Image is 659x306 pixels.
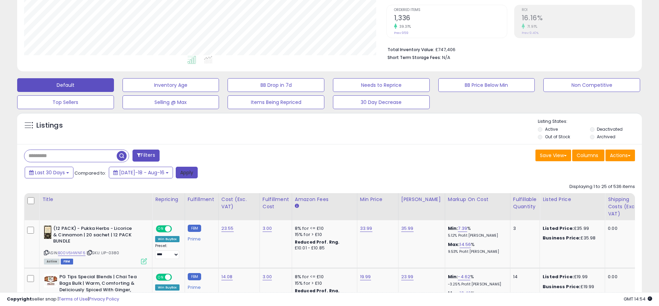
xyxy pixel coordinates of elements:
button: Save View [535,150,571,161]
b: Max: [448,241,460,248]
p: Listing States: [538,118,641,125]
div: Win BuyBox [155,236,180,242]
div: Preset: [155,244,180,259]
div: seller snap | | [7,296,119,303]
div: £19.99 [543,274,600,280]
a: 23.55 [221,225,234,232]
a: 19.99 [360,273,371,280]
div: Amazon Fees [295,196,354,203]
span: 2025-09-16 14:54 GMT [624,296,652,302]
div: Shipping Costs (Exc. VAT) [608,196,643,217]
a: 23.99 [401,273,414,280]
div: Title [42,196,149,203]
a: Terms of Use [59,296,88,302]
button: Apply [176,167,198,178]
div: ASIN: [44,225,147,263]
button: [DATE]-18 - Aug-16 [109,167,173,178]
span: ROI [522,8,635,12]
span: ON [157,274,165,280]
button: Non Competitive [543,78,640,92]
h2: 1,336 [394,14,507,23]
div: % [448,242,505,254]
div: 15% for > £10 [295,232,352,238]
a: 33.99 [360,225,372,232]
strong: Copyright [7,296,32,302]
b: Listed Price: [543,225,574,232]
div: Min Price [360,196,395,203]
div: [PERSON_NAME] [401,196,442,203]
small: 71.91% [525,24,537,29]
small: Amazon Fees. [295,203,299,209]
span: N/A [442,54,450,61]
small: FBM [188,225,201,232]
small: FBM [188,273,201,280]
a: 7.39 [458,225,467,232]
h5: Listings [36,121,63,130]
button: Items Being Repriced [228,95,324,109]
div: % [448,225,505,238]
b: Min: [448,225,458,232]
small: 39.31% [397,24,411,29]
label: Out of Stock [545,134,570,140]
small: Prev: 959 [394,31,408,35]
div: 0.00 [608,274,641,280]
a: 3.00 [263,273,272,280]
span: FBM [61,259,73,264]
div: Win BuyBox [155,284,180,291]
div: £10.01 - £10.85 [295,245,352,251]
button: Default [17,78,114,92]
a: 35.99 [401,225,414,232]
div: Prime [188,234,213,242]
a: 14.56 [460,241,471,248]
p: 5.12% Profit [PERSON_NAME] [448,233,505,238]
li: £747,406 [388,45,630,53]
button: Filters [132,150,159,162]
button: Top Sellers [17,95,114,109]
div: £19.99 [543,284,600,290]
button: BB Price Below Min [438,78,535,92]
button: BB Drop in 7d [228,78,324,92]
div: % [448,274,505,286]
button: Columns [572,150,604,161]
div: Displaying 1 to 25 of 536 items [569,184,635,190]
b: Business Price: [543,235,580,241]
button: Needs to Reprice [333,78,430,92]
div: £35.99 [543,225,600,232]
span: Columns [577,152,598,159]
img: 51UWp1EhnDL._SL40_.jpg [44,225,51,239]
div: Repricing [155,196,182,203]
div: Markup on Cost [448,196,507,203]
div: 8% for <= £10 [295,225,352,232]
small: Prev: 9.40% [522,31,539,35]
div: 8% for <= £10 [295,274,352,280]
div: 3 [513,225,534,232]
a: Privacy Policy [89,296,119,302]
button: Last 30 Days [25,167,73,178]
span: Ordered Items [394,8,507,12]
p: 9.53% Profit [PERSON_NAME] [448,249,505,254]
div: Fulfillment Cost [263,196,289,210]
span: Compared to: [74,170,106,176]
th: The percentage added to the cost of goods (COGS) that forms the calculator for Min & Max prices. [445,193,510,220]
span: ON [157,226,165,232]
span: All listings currently available for purchase on Amazon [44,259,60,264]
div: Fulfillment [188,196,216,203]
div: 15% for > £10 [295,280,352,286]
b: Min: [448,273,458,280]
label: Deactivated [597,126,623,132]
a: -4.62 [458,273,470,280]
button: 30 Day Decrease [333,95,430,109]
div: Listed Price [543,196,602,203]
h2: 16.16% [522,14,635,23]
button: Actions [605,150,635,161]
label: Active [545,126,558,132]
b: Listed Price: [543,273,574,280]
img: 41EL2qmGD2L._SL40_.jpg [44,274,58,287]
label: Archived [597,134,615,140]
b: Reduced Prof. Rng. [295,239,340,245]
a: B00V6HWNF6 [58,250,85,256]
span: OFF [171,226,182,232]
b: Business Price: [543,283,580,290]
div: £35.98 [543,235,600,241]
div: Cost (Exc. VAT) [221,196,257,210]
